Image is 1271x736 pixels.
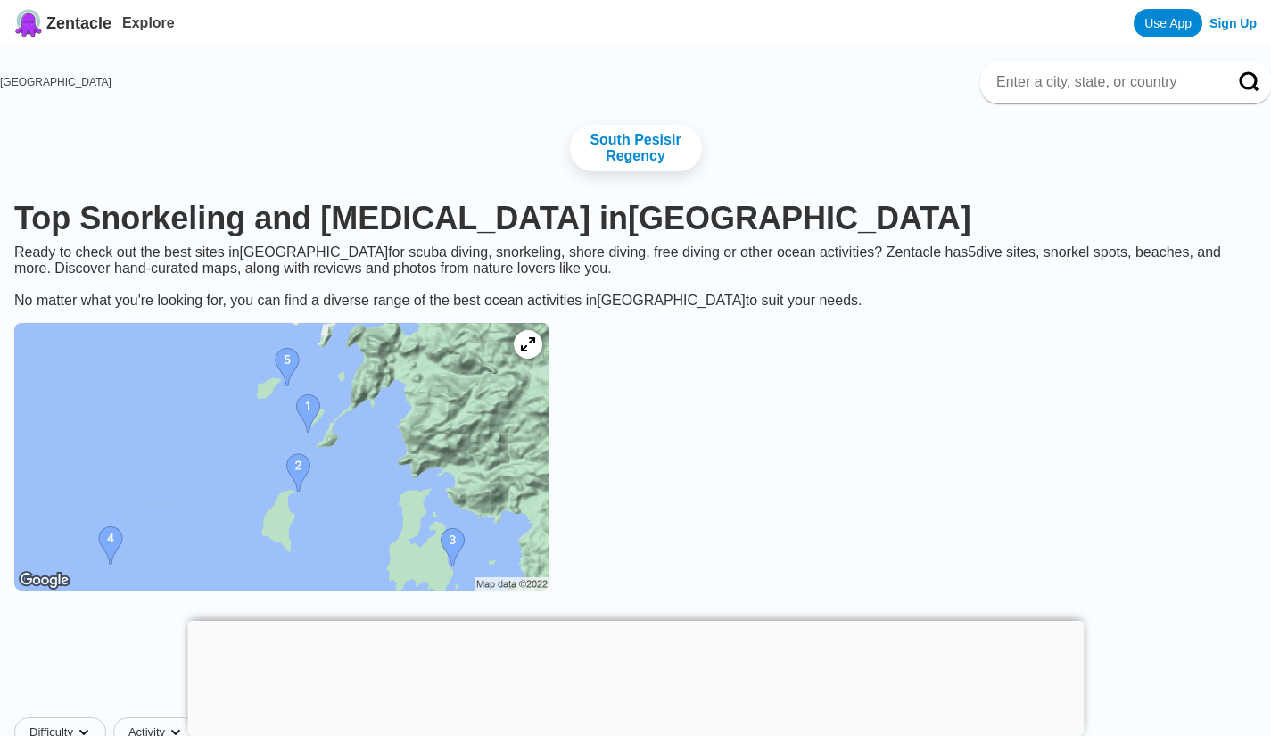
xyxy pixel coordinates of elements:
[1134,9,1202,37] a: Use App
[46,14,111,33] span: Zentacle
[1209,16,1257,30] a: Sign Up
[14,9,111,37] a: Zentacle logoZentacle
[14,323,549,591] img: West Sumatra dive site map
[14,200,1257,237] h1: Top Snorkeling and [MEDICAL_DATA] in [GEOGRAPHIC_DATA]
[122,15,175,30] a: Explore
[14,9,43,37] img: Zentacle logo
[187,621,1084,732] iframe: Advertisement
[570,125,702,171] a: South Pesisir Regency
[995,73,1214,91] input: Enter a city, state, or country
